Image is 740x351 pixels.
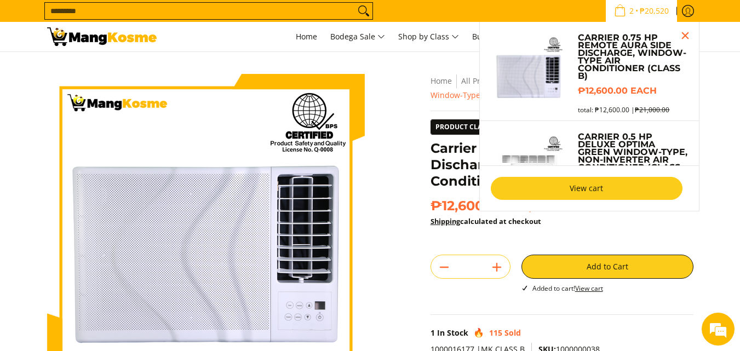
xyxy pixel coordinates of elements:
span: ₱20,520 [638,7,670,15]
a: Carrier 0.5 HP Deluxe Optima Green Window-Type, Non-Inverter Air Conditioner (Class B) [578,133,687,179]
a: Carrier 0.75 HP Remote Aura Side Discharge, Window-Type Air Conditioner (Class B) [578,34,687,80]
img: Default Title Carrier 0.5 HP Deluxe Optima Green Window-Type, Non-Inverter Air Conditioner (Class B) [491,132,567,209]
span: 1 [431,327,435,338]
span: 2 [628,7,635,15]
h1: Carrier 0.75 HP Remote Aura Side Discharge, Window-Type Air Conditioner (Class B) [431,140,693,189]
span: Home [296,31,317,42]
span: Product Class [431,120,494,134]
span: In Stock [437,327,468,338]
a: View cart [491,177,682,200]
a: Home [431,76,452,86]
img: Carrier Remote Aura Window Type Aircon 0.75 HP - Class B l Mang Kosme [47,27,157,46]
button: Subtract [431,258,457,276]
a: All Products [461,76,505,86]
span: • [611,5,672,17]
span: Bodega Sale [330,30,385,44]
span: Bulk Center [472,31,515,42]
img: Default Title Carrier 0.75 HP Remote Aura Side Discharge, Window-Type Air Conditioner (Class B) [491,33,567,110]
a: Bodega Sale [325,22,391,51]
strong: calculated at checkout [431,216,541,226]
h6: ₱12,600.00 each [578,85,687,96]
a: Bulk Center [467,22,520,51]
span: 115 [489,327,502,338]
a: View cart [575,284,603,293]
s: ₱21,000.00 [635,105,669,114]
nav: Main Menu [168,22,693,51]
span: Added to cart! [532,284,603,293]
button: Search [355,3,372,19]
span: Carrier 0.75 HP Remote Aura Side Discharge, Window-Type Air Conditioner (Class B) [431,76,681,100]
button: Add to Cart [521,255,693,279]
span: total: ₱12,600.00 | [578,106,669,114]
ul: Sub Menu [479,22,699,211]
span: Save [584,199,610,212]
span: ₱8,400 [613,199,653,212]
a: Shop by Class [393,22,464,51]
a: Product Class Class B [431,119,544,135]
button: Add [484,258,510,276]
span: Shop by Class [398,30,459,44]
span: Sold [504,327,521,338]
span: ₱12,600.00 [431,198,579,214]
nav: Breadcrumbs [431,74,693,102]
a: Home [290,22,323,51]
button: Close pop up [677,27,693,44]
a: Shipping [431,216,460,226]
